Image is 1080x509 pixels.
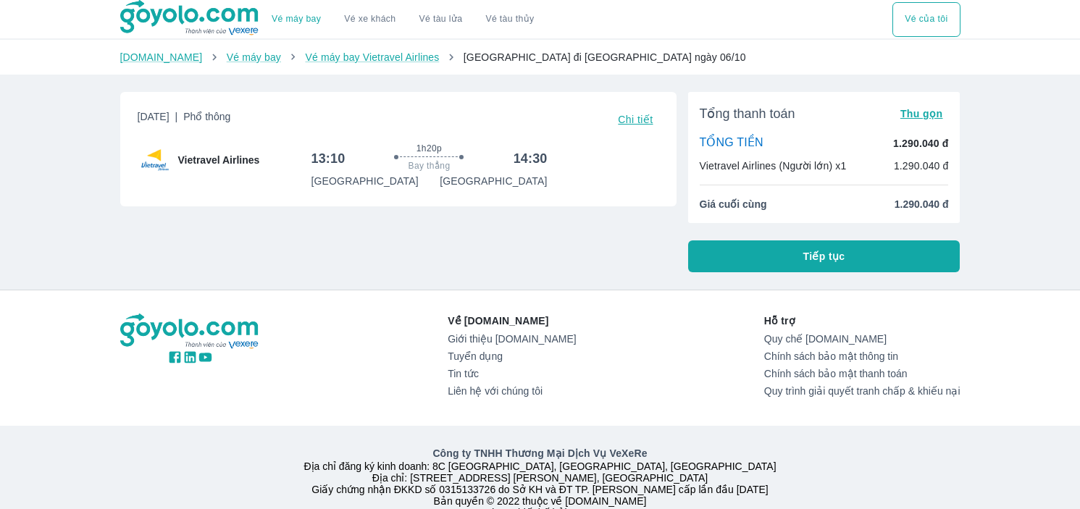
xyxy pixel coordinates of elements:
[895,197,949,211] span: 1.290.040 đ
[893,136,948,151] p: 1.290.040 đ
[688,240,960,272] button: Tiếp tục
[700,197,767,211] span: Giá cuối cùng
[892,2,960,37] button: Vé của tôi
[260,2,545,37] div: choose transportation mode
[448,368,576,379] a: Tin tức
[178,153,260,167] span: Vietravel Airlines
[700,135,763,151] p: TỔNG TIỀN
[311,150,345,167] h6: 13:10
[764,333,960,345] a: Quy chế [DOMAIN_NAME]
[900,108,943,119] span: Thu gọn
[764,368,960,379] a: Chính sách bảo mật thanh toán
[700,159,847,173] p: Vietravel Airlines (Người lớn) x1
[120,50,960,64] nav: breadcrumb
[448,350,576,362] a: Tuyển dụng
[138,109,231,130] span: [DATE]
[416,143,442,154] span: 1h20p
[764,385,960,397] a: Quy trình giải quyết tranh chấp & khiếu nại
[895,104,949,124] button: Thu gọn
[272,14,321,25] a: Vé máy bay
[618,114,653,125] span: Chi tiết
[408,2,474,37] a: Vé tàu lửa
[764,314,960,328] p: Hỗ trợ
[764,350,960,362] a: Chính sách bảo mật thông tin
[305,51,439,63] a: Vé máy bay Vietravel Airlines
[464,51,746,63] span: [GEOGRAPHIC_DATA] đi [GEOGRAPHIC_DATA] ngày 06/10
[514,150,548,167] h6: 14:30
[183,111,230,122] span: Phổ thông
[123,446,958,460] p: Công ty TNHH Thương Mại Dịch Vụ VeXeRe
[894,159,949,173] p: 1.290.040 đ
[612,109,658,130] button: Chi tiết
[440,174,547,188] p: [GEOGRAPHIC_DATA]
[409,160,451,172] span: Bay thẳng
[803,249,845,264] span: Tiếp tục
[474,2,545,37] button: Vé tàu thủy
[448,385,576,397] a: Liên hệ với chúng tôi
[448,333,576,345] a: Giới thiệu [DOMAIN_NAME]
[892,2,960,37] div: choose transportation mode
[227,51,281,63] a: Vé máy bay
[120,314,261,350] img: logo
[311,174,418,188] p: [GEOGRAPHIC_DATA]
[120,51,203,63] a: [DOMAIN_NAME]
[344,14,395,25] a: Vé xe khách
[175,111,178,122] span: |
[448,314,576,328] p: Về [DOMAIN_NAME]
[700,105,795,122] span: Tổng thanh toán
